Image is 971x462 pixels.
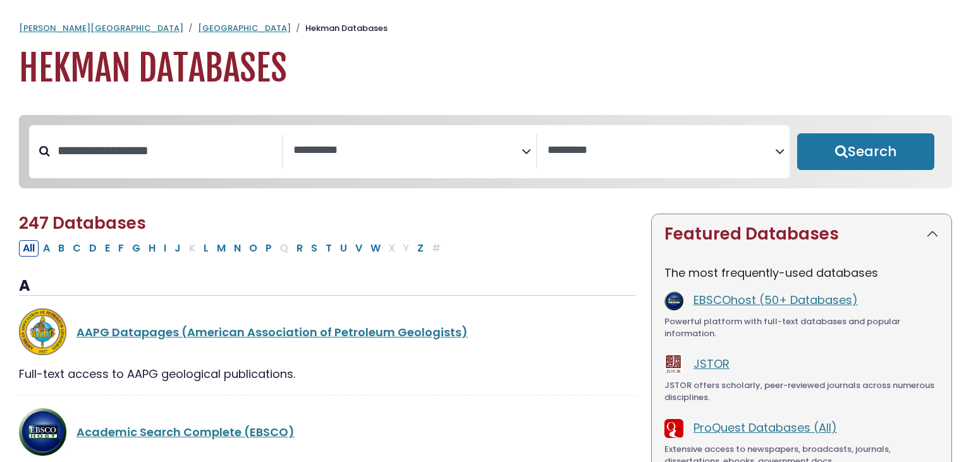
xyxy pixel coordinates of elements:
a: [PERSON_NAME][GEOGRAPHIC_DATA] [19,22,183,34]
button: Filter Results H [145,240,159,257]
button: All [19,240,39,257]
textarea: Search [547,144,776,157]
button: Filter Results B [54,240,68,257]
div: Powerful platform with full-text databases and popular information. [664,315,939,340]
h1: Hekman Databases [19,47,952,90]
a: AAPG Datapages (American Association of Petroleum Geologists) [76,324,468,340]
div: Full-text access to AAPG geological publications. [19,365,636,382]
a: ProQuest Databases (All) [693,420,837,435]
li: Hekman Databases [291,22,388,35]
button: Filter Results C [69,240,85,257]
button: Filter Results D [85,240,101,257]
button: Filter Results V [351,240,366,257]
button: Filter Results L [200,240,212,257]
button: Filter Results A [39,240,54,257]
button: Filter Results O [245,240,261,257]
p: The most frequently-used databases [664,264,939,281]
button: Filter Results F [114,240,128,257]
div: Alpha-list to filter by first letter of database name [19,240,446,255]
input: Search database by title or keyword [50,140,282,161]
button: Filter Results M [213,240,229,257]
button: Filter Results R [293,240,307,257]
button: Filter Results P [262,240,276,257]
nav: Search filters [19,115,952,188]
a: EBSCOhost (50+ Databases) [693,292,858,308]
button: Filter Results G [128,240,144,257]
button: Filter Results U [336,240,351,257]
button: Filter Results S [307,240,321,257]
a: JSTOR [693,356,730,372]
button: Filter Results W [367,240,384,257]
button: Filter Results I [160,240,170,257]
div: JSTOR offers scholarly, peer-reviewed journals across numerous disciplines. [664,379,939,404]
textarea: Search [293,144,522,157]
h3: A [19,277,636,296]
button: Featured Databases [652,214,951,254]
button: Filter Results T [322,240,336,257]
button: Submit for Search Results [797,133,934,170]
a: [GEOGRAPHIC_DATA] [198,22,291,34]
nav: breadcrumb [19,22,952,35]
a: Academic Search Complete (EBSCO) [76,424,295,440]
span: 247 Databases [19,212,146,234]
button: Filter Results N [230,240,245,257]
button: Filter Results J [171,240,185,257]
button: Filter Results Z [413,240,427,257]
button: Filter Results E [101,240,114,257]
